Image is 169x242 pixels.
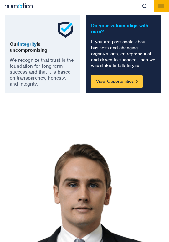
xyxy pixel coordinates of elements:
span: integrity [18,41,37,47]
p: Our is uncompromising [10,41,75,53]
a: View Opportunities [91,75,143,88]
p: If you are passionate about business and changing organizations, entrepreneurial and driven to su... [91,39,156,69]
img: logo [5,3,33,8]
p: Do your values align with ours? [91,23,156,35]
img: search_icon [142,4,147,8]
img: ico [56,20,75,39]
img: Button [136,80,138,83]
img: menuicon [158,4,164,8]
p: We recognize that trust is the foundation for long-term success and that it is based on transpare... [10,57,75,87]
